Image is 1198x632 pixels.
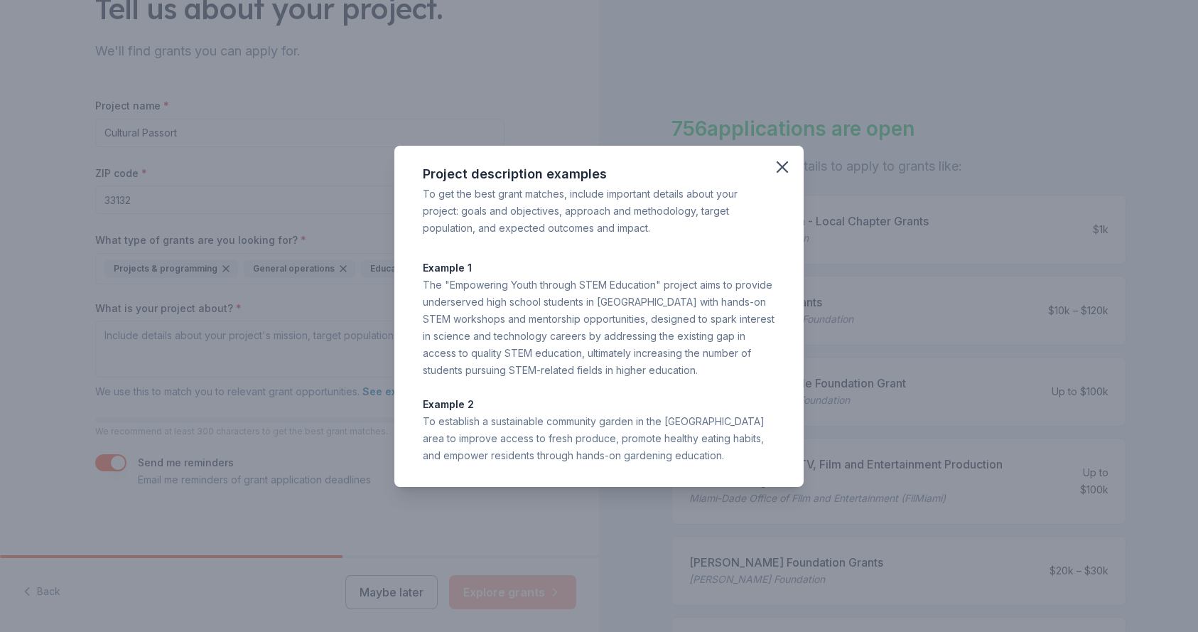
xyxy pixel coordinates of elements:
[423,163,775,186] div: Project description examples
[423,396,775,413] p: Example 2
[423,186,775,237] div: To get the best grant matches, include important details about your project: goals and objectives...
[423,413,775,464] div: To establish a sustainable community garden in the [GEOGRAPHIC_DATA] area to improve access to fr...
[423,259,775,277] p: Example 1
[423,277,775,379] div: The "Empowering Youth through STEM Education" project aims to provide underserved high school stu...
